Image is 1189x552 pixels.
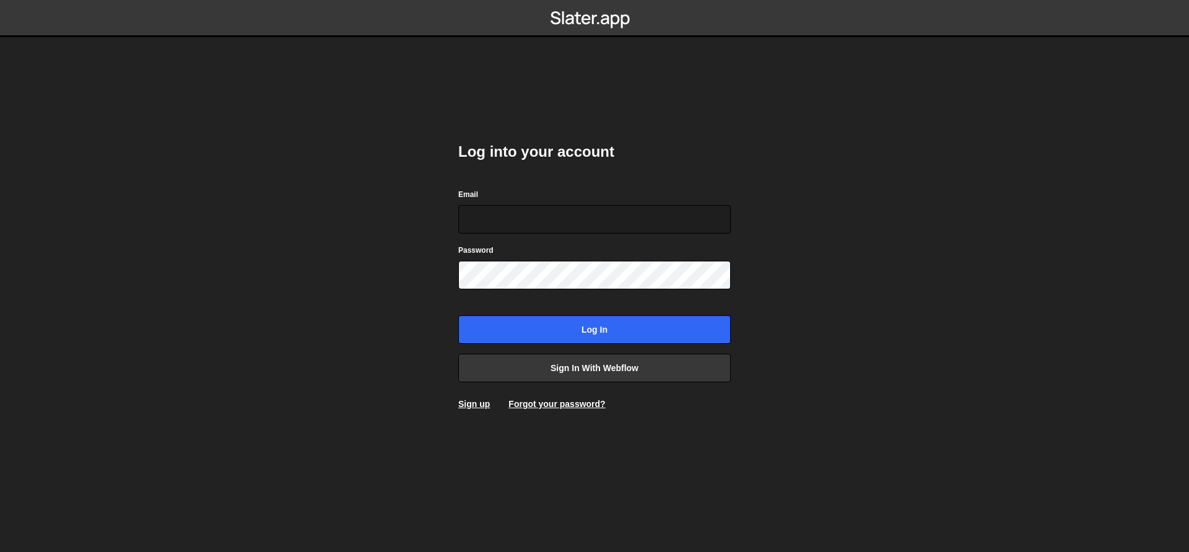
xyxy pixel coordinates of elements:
h2: Log into your account [458,142,731,162]
label: Password [458,244,494,256]
input: Log in [458,315,731,344]
a: Sign up [458,399,490,409]
a: Forgot your password? [508,399,605,409]
label: Email [458,188,478,201]
a: Sign in with Webflow [458,354,731,382]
